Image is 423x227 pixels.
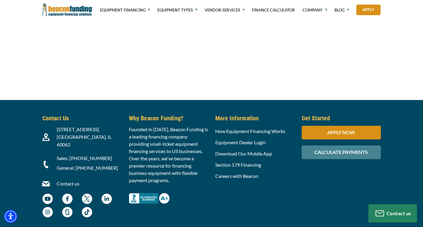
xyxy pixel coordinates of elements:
a: CALCULATE PAYMENTS [302,149,381,155]
a: Apply [356,5,381,15]
div: APPLY NOW [302,126,381,139]
p: Sales: [PHONE_NUMBER] [57,155,122,162]
a: Beacon Funding YouTube Channel - open in a new tab [42,197,53,202]
img: Beacon Funding TikTok [82,207,92,217]
a: Section 179 Financing [215,162,261,168]
span: Contact us [387,210,411,216]
img: Beacon Funding Glassdoor [62,207,72,217]
a: Equipment Dealer Login [215,139,266,145]
a: Beacon Funding Instagram - open in a new tab [42,210,53,216]
img: Beacon Funding location [42,133,50,141]
img: Beacon Funding Facebook [62,194,72,204]
span: [STREET_ADDRESS] [GEOGRAPHIC_DATA], IL 60062 [57,126,112,147]
h5: Get Started [302,114,381,123]
h5: More Information [215,114,294,123]
a: Contact us [57,181,79,186]
p: Founded in [DATE], Beacon Funding is a leading financing company providing small-ticket equipment... [129,126,208,184]
div: CALCULATE PAYMENTS [302,145,381,159]
div: Accessibility Menu [4,210,17,223]
img: Beacon Funding Email Contact Icon [42,180,50,188]
button: Contact us [368,204,417,222]
p: General: [PHONE_NUMBER] [57,164,122,172]
a: Beacon Funding TikTok - open in a new tab [82,210,92,216]
img: Better Business Bureau Complaint Free A+ Rating [129,193,170,204]
a: Beacon Funding Glassdoor - open in a new tab [62,210,72,216]
h5: Contact Us [42,114,122,123]
a: Better Business Bureau Complaint Free A+ Rating - open in a new tab [129,192,170,197]
a: APPLY NOW [302,129,381,135]
a: Careers with Beacon [215,173,258,179]
a: Beacon Funding LinkedIn - open in a new tab [102,197,112,202]
a: Download Our Mobile App [215,151,272,156]
img: Beacon Funding LinkedIn [102,194,112,204]
img: Beacon Funding twitter [82,194,92,204]
a: Beacon Funding Facebook - open in a new tab [62,197,72,202]
img: Beacon Funding YouTube Channel [42,194,53,204]
h5: Why Beacon Funding? [129,114,208,123]
a: Beacon Funding twitter - open in a new tab [82,197,92,202]
a: How Equipment Financing Works [215,128,285,134]
img: Beacon Funding Instagram [42,207,53,217]
img: Beacon Funding Phone [42,161,50,168]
